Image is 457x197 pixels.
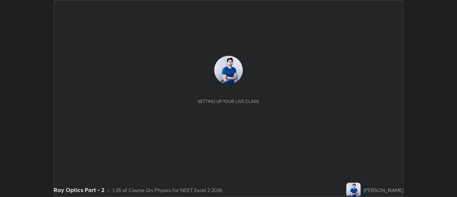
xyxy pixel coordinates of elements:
[54,186,105,194] div: Ray Optics Part - 2
[214,56,243,84] img: 3
[363,186,403,194] div: [PERSON_NAME]
[198,99,259,104] div: Setting up your live class
[107,186,110,194] div: •
[346,183,361,197] img: 3
[113,186,222,194] div: L35 of Course On Physics for NEET Excel 2 2026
